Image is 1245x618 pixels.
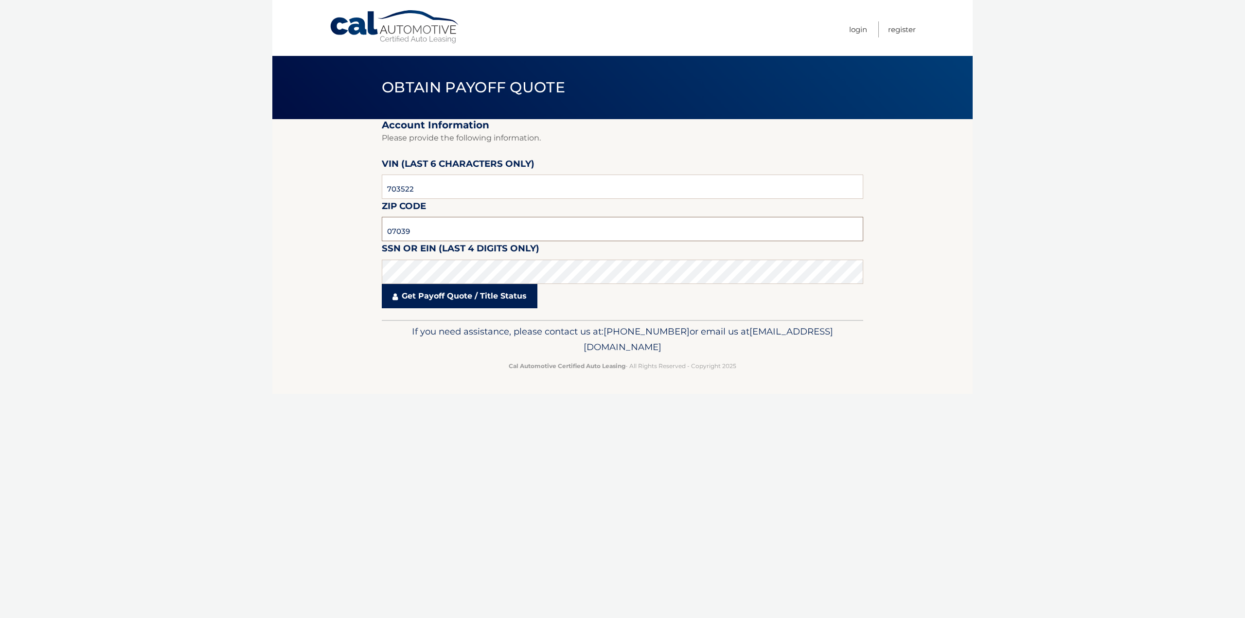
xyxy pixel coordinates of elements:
[329,10,461,44] a: Cal Automotive
[382,157,534,175] label: VIN (last 6 characters only)
[382,119,863,131] h2: Account Information
[509,362,625,370] strong: Cal Automotive Certified Auto Leasing
[888,21,916,37] a: Register
[604,326,690,337] span: [PHONE_NUMBER]
[382,78,565,96] span: Obtain Payoff Quote
[388,324,857,355] p: If you need assistance, please contact us at: or email us at
[388,361,857,371] p: - All Rights Reserved - Copyright 2025
[382,284,537,308] a: Get Payoff Quote / Title Status
[849,21,867,37] a: Login
[382,241,539,259] label: SSN or EIN (last 4 digits only)
[382,199,426,217] label: Zip Code
[382,131,863,145] p: Please provide the following information.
